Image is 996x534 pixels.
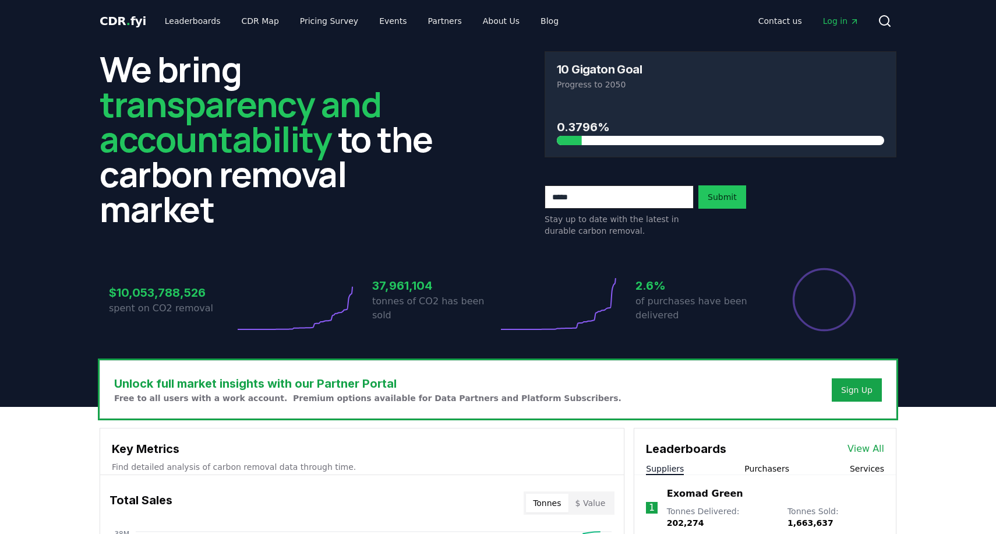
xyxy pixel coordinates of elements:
[557,79,884,90] p: Progress to 2050
[114,392,621,404] p: Free to all users with a work account. Premium options available for Data Partners and Platform S...
[100,51,451,226] h2: We bring to the carbon removal market
[568,494,613,512] button: $ Value
[649,501,655,515] p: 1
[112,440,612,458] h3: Key Metrics
[526,494,568,512] button: Tonnes
[749,10,868,31] nav: Main
[635,294,761,322] p: of purchases have been delivered
[749,10,811,31] a: Contact us
[232,10,288,31] a: CDR Map
[156,10,568,31] nav: Main
[841,384,873,396] a: Sign Up
[667,487,743,501] a: Exomad Green
[557,118,884,136] h3: 0.3796%
[372,277,498,294] h3: 37,961,104
[698,185,746,209] button: Submit
[832,378,882,402] button: Sign Up
[100,13,146,29] a: CDR.fyi
[419,10,471,31] a: Partners
[109,301,235,315] p: spent on CO2 removal
[100,80,381,163] span: transparency and accountability
[370,10,416,31] a: Events
[792,267,857,332] div: Percentage of sales delivered
[126,14,130,28] span: .
[112,461,612,473] p: Find detailed analysis of carbon removal data through time.
[291,10,368,31] a: Pricing Survey
[114,375,621,392] h3: Unlock full market insights with our Partner Portal
[787,505,884,529] p: Tonnes Sold :
[557,64,642,75] h3: 10 Gigaton Goal
[847,442,884,456] a: View All
[646,440,726,458] h3: Leaderboards
[744,463,789,475] button: Purchasers
[156,10,230,31] a: Leaderboards
[635,277,761,294] h3: 2.6%
[823,15,859,27] span: Log in
[372,294,498,322] p: tonnes of CO2 has been sold
[109,284,235,301] h3: $10,053,788,526
[110,491,172,515] h3: Total Sales
[646,463,684,475] button: Suppliers
[850,463,884,475] button: Services
[667,505,776,529] p: Tonnes Delivered :
[814,10,868,31] a: Log in
[531,10,568,31] a: Blog
[474,10,529,31] a: About Us
[787,518,833,528] span: 1,663,637
[100,14,146,28] span: CDR fyi
[545,213,694,237] p: Stay up to date with the latest in durable carbon removal.
[667,518,704,528] span: 202,274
